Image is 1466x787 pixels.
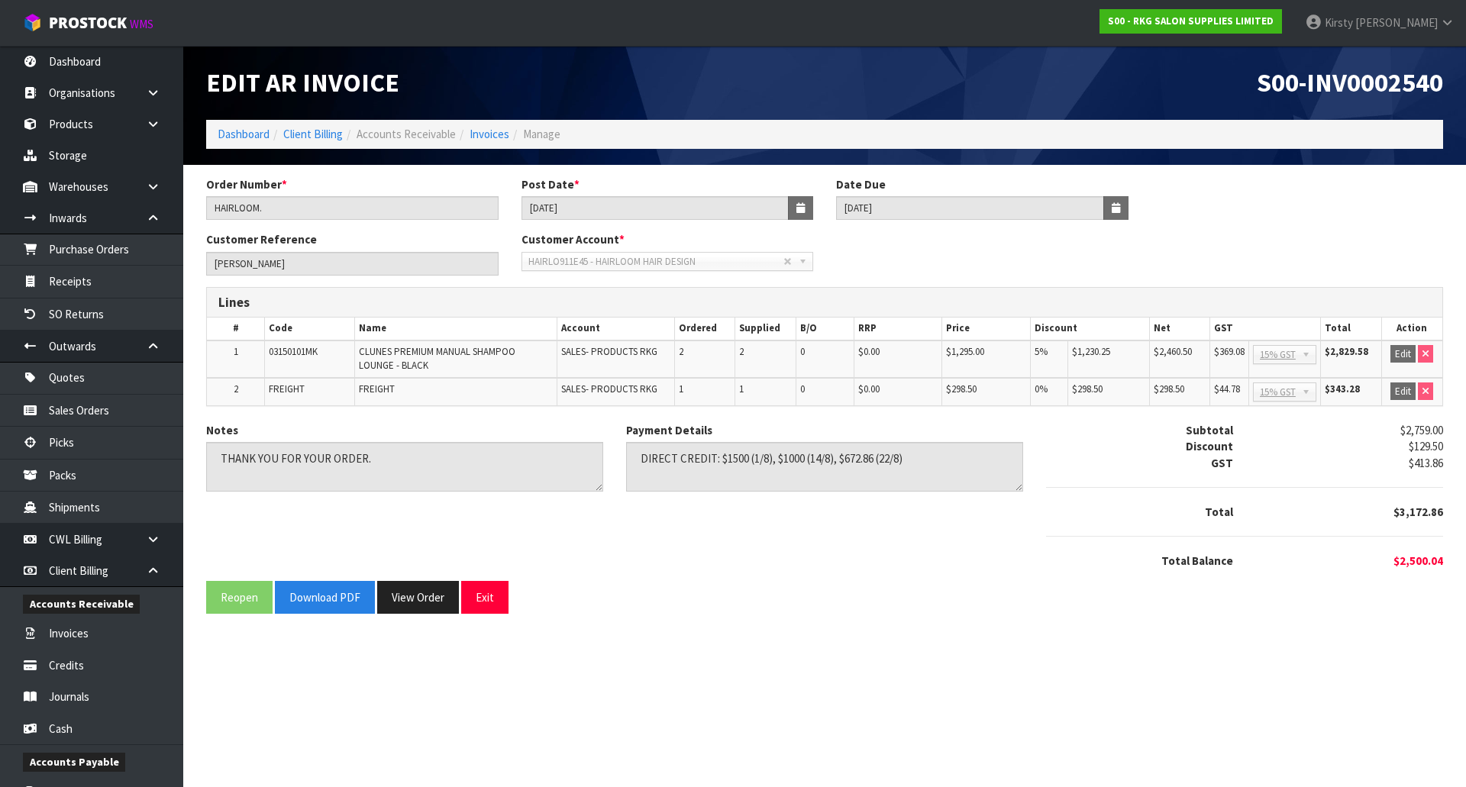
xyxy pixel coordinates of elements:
span: $44.78 [1214,382,1240,395]
span: FREIGHT [269,382,305,395]
a: Invoices [470,127,509,141]
a: Dashboard [218,127,270,141]
button: Download PDF [275,581,375,614]
span: 1 [739,382,744,395]
span: $1,230.25 [1072,345,1110,358]
span: Kirsty [1325,15,1353,30]
span: S00-INV0002540 [1257,66,1443,98]
span: CLUNES PREMIUM MANUAL SHAMPOO LOUNGE - BLACK [359,345,515,372]
th: Total [1320,318,1381,340]
span: $298.50 [1154,382,1184,395]
input: Post Date [521,196,790,220]
th: Discount [1031,318,1150,340]
span: [PERSON_NAME] [1355,15,1438,30]
span: 1 [679,382,683,395]
button: Exit [461,581,509,614]
th: Ordered [674,318,735,340]
button: Edit [1390,345,1416,363]
label: Customer Reference [206,231,317,247]
label: Notes [206,422,238,438]
strong: Discount [1186,439,1233,453]
span: $1,295.00 [946,345,984,358]
strong: S00 - RKG SALON SUPPLIES LIMITED [1108,15,1274,27]
strong: $343.28 [1325,382,1360,395]
span: FREIGHT [359,382,395,395]
span: $298.50 [946,382,977,395]
span: $298.50 [1072,382,1103,395]
small: WMS [130,17,153,31]
span: Accounts Payable [23,753,125,772]
span: $2,500.04 [1393,553,1443,568]
th: Code [265,318,354,340]
span: $0.00 [858,382,880,395]
span: 5% [1035,345,1048,358]
span: 0 [800,345,805,358]
span: 2 [234,382,238,395]
input: Order Number [206,196,499,220]
span: 15% GST [1260,383,1296,402]
img: cube-alt.png [23,13,42,32]
strong: Total Balance [1161,553,1233,568]
th: Account [557,318,674,340]
th: RRP [854,318,941,340]
label: Post Date [521,176,580,192]
span: SALES- PRODUCTS RKG [561,345,657,358]
button: Reopen [206,581,273,614]
th: # [207,318,265,340]
span: 2 [739,345,744,358]
span: $129.50 [1409,439,1443,453]
a: S00 - RKG SALON SUPPLIES LIMITED [1099,9,1282,34]
span: SALES- PRODUCTS RKG [561,382,657,395]
button: View Order [377,581,459,614]
label: Order Number [206,176,287,192]
strong: $2,829.58 [1325,345,1368,358]
label: Payment Details [626,422,712,438]
a: Client Billing [283,127,343,141]
th: Price [941,318,1030,340]
label: Date Due [836,176,886,192]
th: Supplied [735,318,796,340]
span: 0% [1035,382,1048,395]
th: B/O [796,318,854,340]
span: $2,759.00 [1400,423,1443,437]
span: Manage [523,127,560,141]
th: Name [354,318,557,340]
span: Edit AR Invoice [206,66,399,98]
span: HAIRLO911E45 - HAIRLOOM HAIR DESIGN [528,253,784,271]
span: $0.00 [858,345,880,358]
h3: Lines [218,295,1431,310]
span: 1 [234,345,238,358]
span: Accounts Receivable [357,127,456,141]
span: 03150101MK [269,345,318,358]
span: 0 [800,382,805,395]
input: Customer Reference. [206,252,499,276]
span: 2 [679,345,683,358]
strong: Subtotal [1186,423,1233,437]
th: GST [1209,318,1320,340]
strong: Total [1205,505,1233,519]
span: Accounts Receivable [23,595,140,614]
label: Customer Account [521,231,625,247]
input: Date Due [836,196,1104,220]
strong: GST [1211,456,1233,470]
span: $2,460.50 [1154,345,1192,358]
span: $369.08 [1214,345,1245,358]
button: Edit [1390,382,1416,401]
span: $413.86 [1409,456,1443,470]
th: Action [1381,318,1442,340]
span: $3,172.86 [1393,505,1443,519]
th: Net [1149,318,1209,340]
span: 15% GST [1260,346,1296,364]
span: ProStock [49,13,127,33]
